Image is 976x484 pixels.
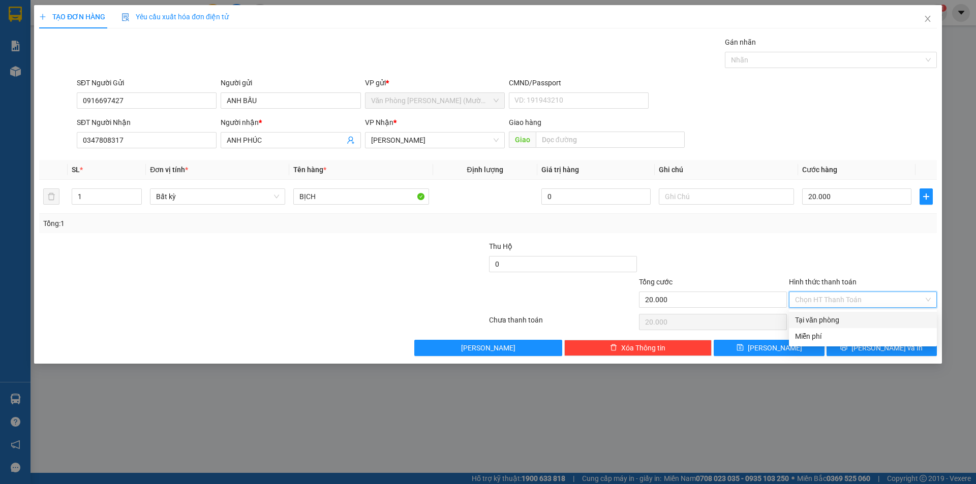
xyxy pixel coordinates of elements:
[221,77,360,88] div: Người gửi
[85,48,140,61] li: (c) 2017
[293,188,429,205] input: VD: Bàn, Ghế
[621,342,665,353] span: Xóa Thông tin
[541,188,651,205] input: 0
[920,192,932,201] span: plus
[639,278,673,286] span: Tổng cước
[851,342,923,353] span: [PERSON_NAME] và In
[347,136,355,144] span: user-add
[467,166,503,174] span: Định lượng
[66,15,98,80] b: BIÊN NHẬN GỬI HÀNG
[509,132,536,148] span: Giao
[72,166,80,174] span: SL
[121,13,229,21] span: Yêu cầu xuất hóa đơn điện tử
[371,133,499,148] span: Phạm Ngũ Lão
[150,166,188,174] span: Đơn vị tính
[77,117,217,128] div: SĐT Người Nhận
[795,314,931,326] div: Tại văn phòng
[77,77,217,88] div: SĐT Người Gửi
[920,188,933,205] button: plus
[121,13,130,21] img: icon
[536,132,685,148] input: Dọc đường
[610,344,617,352] span: delete
[714,340,824,356] button: save[PERSON_NAME]
[795,331,931,342] div: Miễn phí
[509,77,649,88] div: CMND/Passport
[13,66,57,113] b: [PERSON_NAME]
[924,15,932,23] span: close
[655,160,798,180] th: Ghi chú
[371,93,499,108] span: Văn Phòng Trần Phú (Mường Thanh)
[488,314,638,332] div: Chưa thanh toán
[659,188,794,205] input: Ghi Chú
[221,117,360,128] div: Người nhận
[13,13,64,63] img: logo.jpg
[365,77,505,88] div: VP gửi
[110,13,135,37] img: logo.jpg
[737,344,744,352] span: save
[827,340,937,356] button: printer[PERSON_NAME] và In
[489,242,512,250] span: Thu Hộ
[509,118,541,126] span: Giao hàng
[85,39,140,47] b: [DOMAIN_NAME]
[156,189,279,204] span: Bất kỳ
[39,13,105,21] span: TẠO ĐƠN HÀNG
[748,342,802,353] span: [PERSON_NAME]
[39,13,46,20] span: plus
[840,344,847,352] span: printer
[789,278,857,286] label: Hình thức thanh toán
[293,166,326,174] span: Tên hàng
[461,342,515,353] span: [PERSON_NAME]
[43,218,377,229] div: Tổng: 1
[913,5,942,34] button: Close
[802,166,837,174] span: Cước hàng
[564,340,712,356] button: deleteXóa Thông tin
[43,188,59,205] button: delete
[541,166,579,174] span: Giá trị hàng
[414,340,562,356] button: [PERSON_NAME]
[725,38,756,46] label: Gán nhãn
[365,118,393,126] span: VP Nhận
